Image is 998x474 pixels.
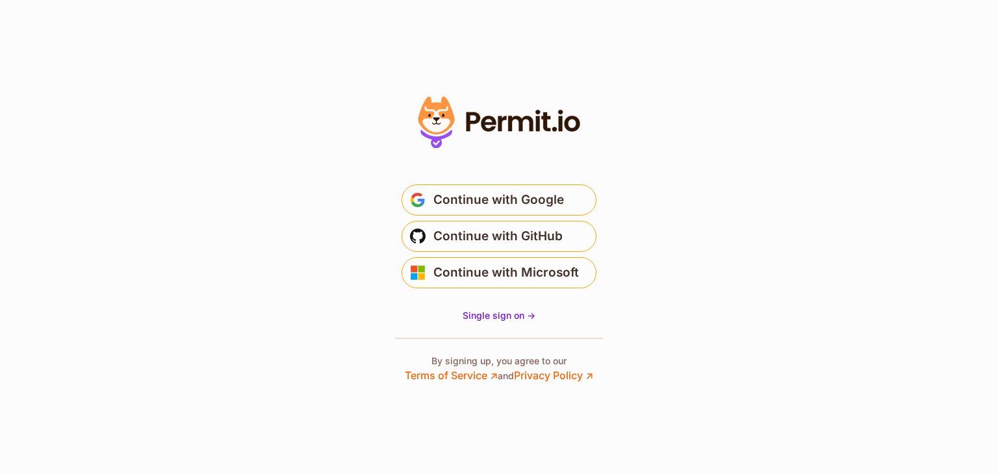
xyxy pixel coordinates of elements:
span: Continue with Google [433,190,564,210]
span: Continue with Microsoft [433,262,579,283]
button: Continue with Microsoft [402,257,596,288]
a: Privacy Policy ↗ [514,369,593,382]
button: Continue with GitHub [402,221,596,252]
p: By signing up, you agree to our and [405,355,593,383]
a: Single sign on -> [463,309,535,322]
button: Continue with Google [402,184,596,216]
span: Continue with GitHub [433,226,563,247]
span: Single sign on -> [463,310,535,321]
a: Terms of Service ↗ [405,369,498,382]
